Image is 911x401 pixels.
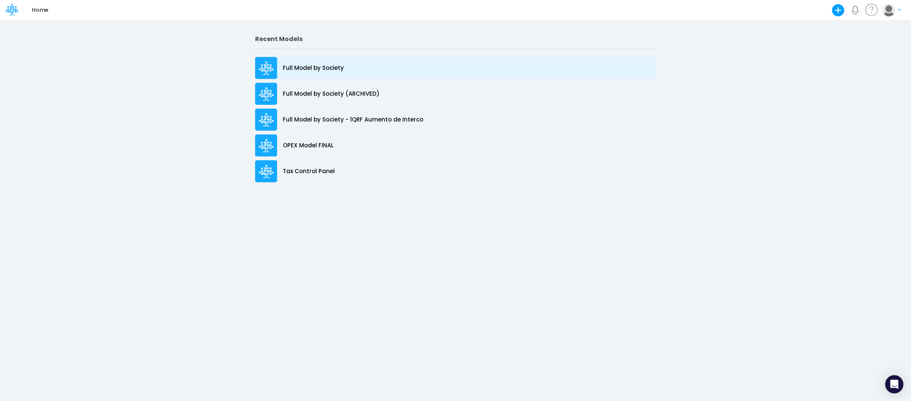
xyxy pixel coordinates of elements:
[255,35,656,43] h2: Recent Models
[32,6,48,14] p: Home
[283,90,380,98] p: Full Model by Society (ARCHIVED)
[255,107,656,133] a: Full Model by Society - 1QRF Aumento de Interco
[255,133,656,158] a: OPEX Model FINAL
[255,55,656,81] a: Full Model by Society
[885,375,903,393] div: Open Intercom Messenger
[283,167,335,176] p: Tax Control Panel
[283,64,344,73] p: Full Model by Society
[255,81,656,107] a: Full Model by Society (ARCHIVED)
[255,158,656,184] a: Tax Control Panel
[283,141,334,150] p: OPEX Model FINAL
[851,6,859,14] a: Notifications
[283,115,423,124] p: Full Model by Society - 1QRF Aumento de Interco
